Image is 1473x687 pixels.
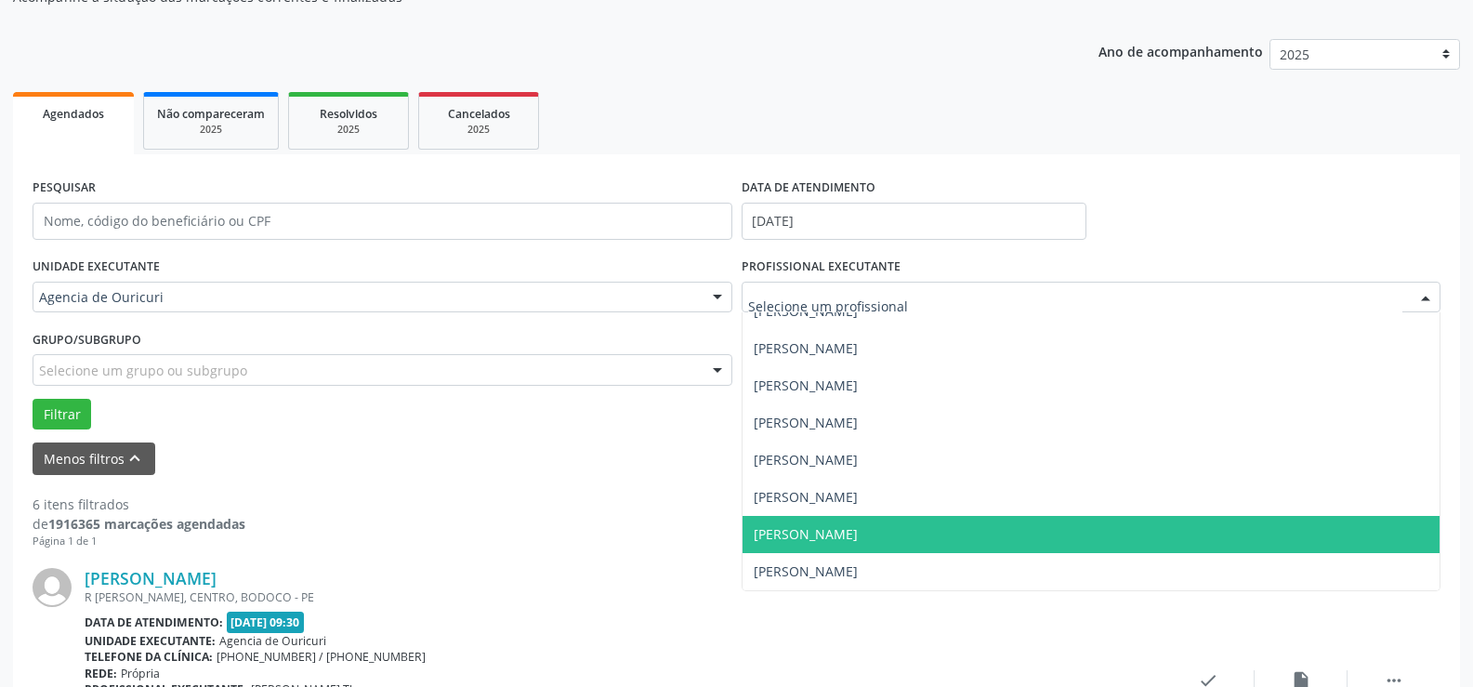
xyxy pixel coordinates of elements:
span: [PERSON_NAME] [754,525,858,543]
button: Menos filtroskeyboard_arrow_up [33,443,155,475]
input: Selecione um profissional [748,288,1403,325]
div: 2025 [157,123,265,137]
span: [PERSON_NAME] [754,377,858,394]
img: img [33,568,72,607]
span: Cancelados [448,106,510,122]
span: [PERSON_NAME] [754,414,858,431]
button: Filtrar [33,399,91,430]
span: [PHONE_NUMBER] / [PHONE_NUMBER] [217,649,426,665]
label: DATA DE ATENDIMENTO [742,174,875,203]
span: [PERSON_NAME] [754,339,858,357]
div: 2025 [432,123,525,137]
label: Grupo/Subgrupo [33,325,141,354]
label: PROFISSIONAL EXECUTANTE [742,253,901,282]
span: Agencia de Ouricuri [219,633,326,649]
span: Agendados [43,106,104,122]
div: de [33,514,245,534]
span: [PERSON_NAME] [754,488,858,506]
span: [PERSON_NAME] [754,562,858,580]
input: Nome, código do beneficiário ou CPF [33,203,732,240]
label: UNIDADE EXECUTANTE [33,253,160,282]
p: Ano de acompanhamento [1098,39,1263,62]
a: [PERSON_NAME] [85,568,217,588]
label: PESQUISAR [33,174,96,203]
b: Data de atendimento: [85,614,223,630]
b: Rede: [85,666,117,681]
b: Unidade executante: [85,633,216,649]
span: Selecione um grupo ou subgrupo [39,361,247,380]
i: keyboard_arrow_up [125,448,145,469]
input: Selecione um intervalo [742,203,1086,240]
b: Telefone da clínica: [85,649,213,665]
div: Página 1 de 1 [33,534,245,549]
span: Resolvidos [320,106,377,122]
div: 2025 [302,123,395,137]
span: Própria [121,666,160,681]
span: [DATE] 09:30 [227,612,305,633]
div: 6 itens filtrados [33,495,245,514]
div: R [PERSON_NAME], CENTRO, BODOCO - PE [85,589,1162,605]
strong: 1916365 marcações agendadas [48,515,245,533]
span: [PERSON_NAME] [754,451,858,469]
span: Agencia de Ouricuri [39,288,694,307]
span: Não compareceram [157,106,265,122]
